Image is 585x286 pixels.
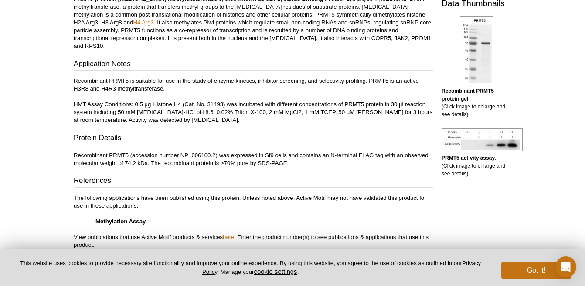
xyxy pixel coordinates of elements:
button: Got it! [501,262,571,279]
b: Recombinant PRMT5 protein gel. [442,88,494,102]
p: Recombinant PRMT5 (accession number NP_006100.2) was expressed in Sf9 cells and contains an N-ter... [74,151,433,167]
h3: Protein Details [74,133,433,145]
p: This website uses cookies to provide necessary site functionality and improve your online experie... [14,259,487,276]
h3: References [74,175,433,188]
p: Recombinant PRMT5 is suitable for use in the study of enzyme kinetics, inhibitor screening, and s... [74,77,433,124]
a: here [223,234,234,240]
a: H4 Arg3 [133,19,154,26]
button: cookie settings [254,268,297,275]
strong: Methylation Assay [95,218,146,225]
a: Privacy Policy [202,260,481,275]
p: The following applications have been published using this protein. Unless noted above, Active Mot... [74,194,433,249]
p: (Click image to enlarge and see details). [442,87,511,118]
h3: Application Notes [74,59,433,71]
img: PRMT5 activity assay [442,128,523,151]
b: PRMT5 activity assay. [442,155,496,161]
p: (Click image to enlarge and see details). [442,154,511,178]
div: Open Intercom Messenger [555,256,576,277]
img: Recombinant PRMT5 protein gel. [460,16,493,84]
